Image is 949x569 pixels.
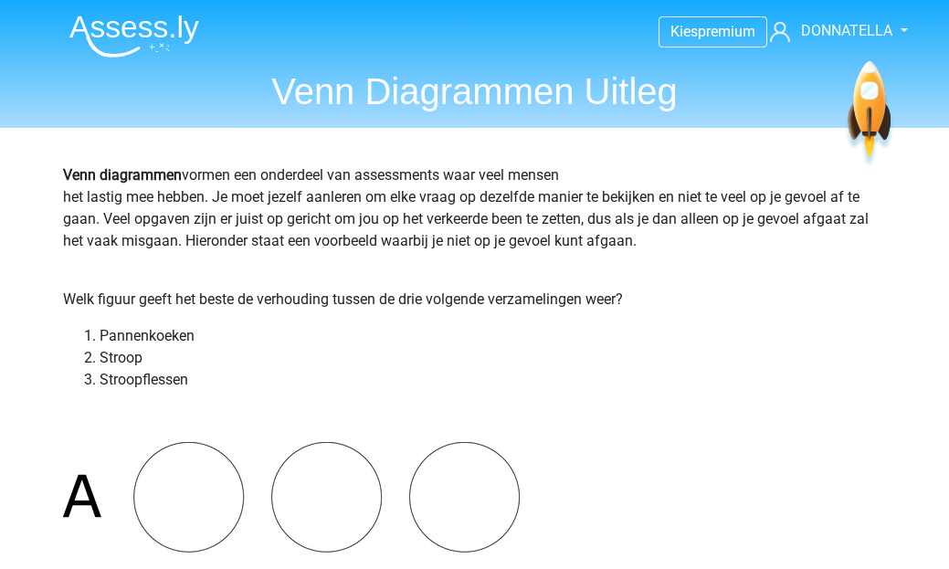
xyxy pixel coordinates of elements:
a: Kiespremium [659,19,766,44]
img: Assessly [69,15,199,58]
b: Venn diagrammen [63,166,182,184]
p: vormen een onderdeel van assessments waar veel mensen het lastig mee hebben. Je moet jezelf aanle... [63,164,887,274]
p: Welk figuur geeft het beste de verhouding tussen de drie volgende verzamelingen weer? [63,289,887,311]
span: DONNATELLA [801,22,892,39]
span: premium [698,23,755,40]
li: Pannenkoeken [100,325,887,347]
img: spaceship.7d73109d6933.svg [844,61,894,168]
a: DONNATELLA [763,20,894,42]
li: Stroopflessen [100,369,887,391]
h1: Venn Diagrammen Uitleg [55,69,895,113]
span: Kies [670,23,698,40]
li: Stroop [100,347,887,369]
